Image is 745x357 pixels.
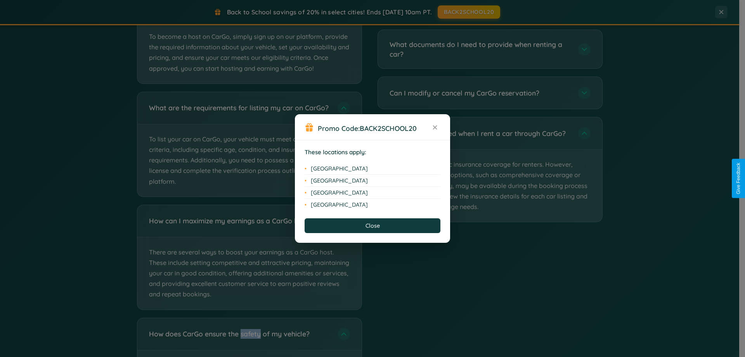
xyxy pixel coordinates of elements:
strong: These locations apply: [305,148,366,156]
div: Give Feedback [736,163,741,194]
b: BACK2SCHOOL20 [360,124,417,132]
button: Close [305,218,440,233]
li: [GEOGRAPHIC_DATA] [305,199,440,211]
h3: Promo Code: [318,124,430,132]
li: [GEOGRAPHIC_DATA] [305,175,440,187]
li: [GEOGRAPHIC_DATA] [305,187,440,199]
li: [GEOGRAPHIC_DATA] [305,163,440,175]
